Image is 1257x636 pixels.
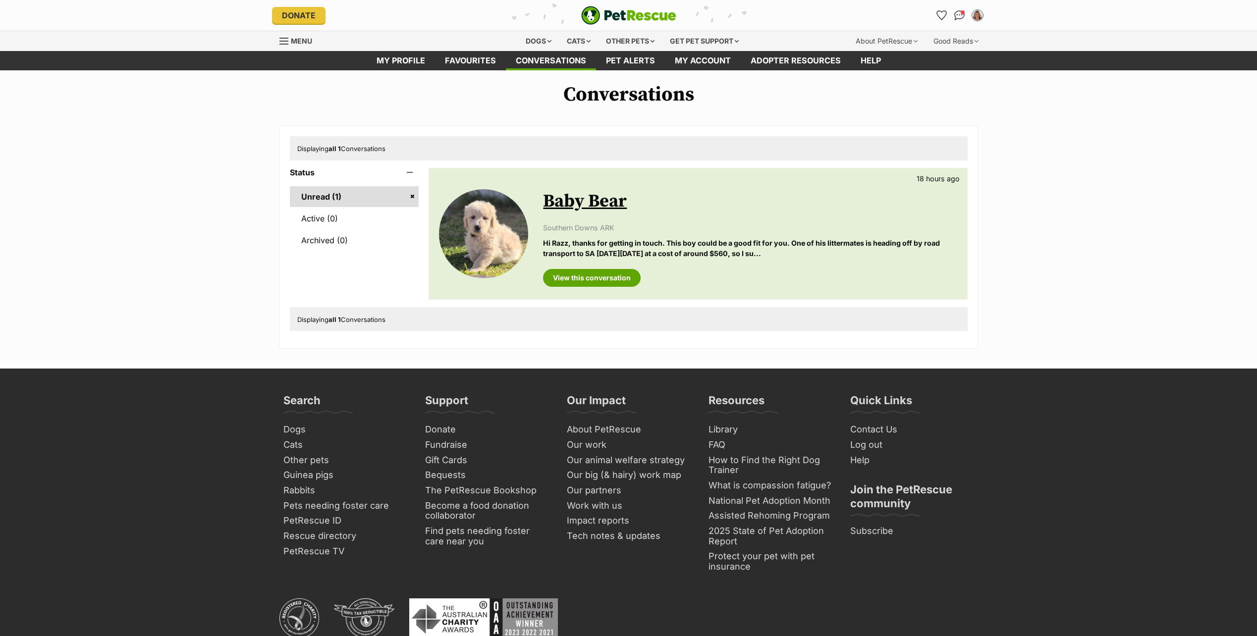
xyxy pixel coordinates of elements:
strong: all 1 [328,145,341,153]
a: Dogs [279,422,411,437]
a: Fundraise [421,437,553,453]
a: Unread (1) [290,186,419,207]
h3: Our Impact [567,393,626,413]
a: Other pets [279,453,411,468]
a: Gift Cards [421,453,553,468]
a: Baby Bear [543,190,627,212]
a: Favourites [934,7,950,23]
a: Active (0) [290,208,419,229]
header: Status [290,168,419,177]
div: Cats [560,31,598,51]
a: Help [851,51,891,70]
a: My profile [367,51,435,70]
p: Hi Razz, thanks for getting in touch. This boy could be a good fit for you. One of his littermate... [543,238,957,259]
a: View this conversation [543,269,641,287]
strong: all 1 [328,316,341,323]
a: Cats [279,437,411,453]
a: The PetRescue Bookshop [421,483,553,498]
a: Donate [272,7,326,24]
a: Our animal welfare strategy [563,453,695,468]
a: Work with us [563,498,695,514]
h3: Search [283,393,321,413]
div: Good Reads [927,31,985,51]
a: Our partners [563,483,695,498]
p: 18 hours ago [917,173,960,184]
img: logo-e224e6f780fb5917bec1dbf3a21bbac754714ae5b6737aabdf751b685950b380.svg [581,6,676,25]
a: conversations [506,51,596,70]
div: Other pets [599,31,661,51]
img: chat-41dd97257d64d25036548639549fe6c8038ab92f7586957e7f3b1b290dea8141.svg [954,10,965,20]
a: Library [705,422,836,437]
a: National Pet Adoption Month [705,493,836,509]
a: Archived (0) [290,230,419,251]
a: Conversations [952,7,968,23]
a: PetRescue ID [279,513,411,529]
img: Baby Bear [439,189,528,278]
a: Adopter resources [741,51,851,70]
a: How to Find the Right Dog Trainer [705,453,836,478]
ul: Account quick links [934,7,985,23]
a: Contact Us [846,422,978,437]
a: Pet alerts [596,51,665,70]
a: Log out [846,437,978,453]
a: 2025 State of Pet Adoption Report [705,524,836,549]
a: Guinea pigs [279,468,411,483]
a: PetRescue TV [279,544,411,559]
span: Menu [291,37,312,45]
a: Favourites [435,51,506,70]
a: Rescue directory [279,529,411,544]
div: Get pet support [663,31,746,51]
a: Help [846,453,978,468]
div: Dogs [519,31,558,51]
a: What is compassion fatigue? [705,478,836,493]
span: Displaying Conversations [297,316,385,323]
a: Subscribe [846,524,978,539]
a: Tech notes & updates [563,529,695,544]
h3: Quick Links [850,393,912,413]
a: Our work [563,437,695,453]
button: My account [970,7,985,23]
a: Rabbits [279,483,411,498]
a: Protect your pet with pet insurance [705,549,836,574]
a: Bequests [421,468,553,483]
h3: Join the PetRescue community [850,482,974,516]
a: Become a food donation collaborator [421,498,553,524]
a: Menu [279,31,319,49]
a: About PetRescue [563,422,695,437]
a: Assisted Rehoming Program [705,508,836,524]
a: My account [665,51,741,70]
span: Displaying Conversations [297,145,385,153]
a: FAQ [705,437,836,453]
a: Pets needing foster care [279,498,411,514]
img: Razz Jones profile pic [973,10,983,20]
h3: Support [425,393,468,413]
a: Impact reports [563,513,695,529]
a: Our big (& hairy) work map [563,468,695,483]
a: Find pets needing foster care near you [421,524,553,549]
div: About PetRescue [849,31,925,51]
h3: Resources [709,393,765,413]
p: Southern Downs ARK [543,222,957,233]
a: Donate [421,422,553,437]
a: PetRescue [581,6,676,25]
